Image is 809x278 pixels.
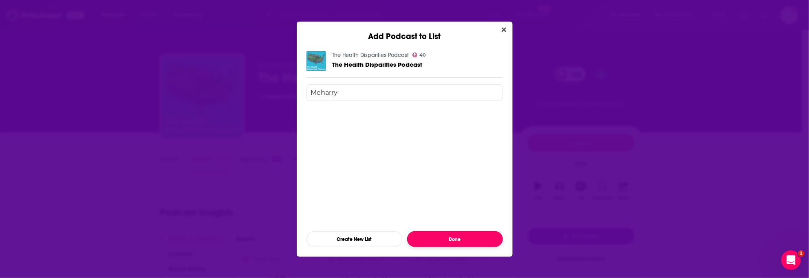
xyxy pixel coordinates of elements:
a: The Health Disparities Podcast [333,52,409,59]
button: Create New List [306,231,402,247]
iframe: Intercom live chat [781,250,801,270]
span: 1 [798,250,805,257]
div: Add Podcast To List [306,84,503,247]
a: The Health Disparities Podcast [333,61,423,68]
a: 40 [412,53,426,57]
div: Add Podcast to List [297,22,513,42]
button: Done [407,231,503,247]
span: 40 [419,53,425,57]
input: Search lists [306,84,503,101]
img: The Health Disparities Podcast [306,51,326,71]
button: Close [498,25,509,35]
